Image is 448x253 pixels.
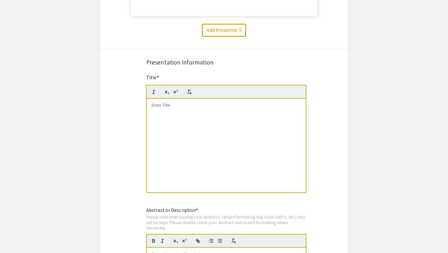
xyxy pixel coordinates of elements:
mat-label: Title [146,74,159,81]
div: Please note when pasting your abstract, certain formatting (e.g. bold, italics, etc.) may not be ... [146,214,306,231]
button: Add Presenter 3 [202,24,246,37]
mat-label: Abstract or Description [146,207,198,213]
div: Presentation Information [146,58,302,67]
iframe: Chat [5,225,26,248]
